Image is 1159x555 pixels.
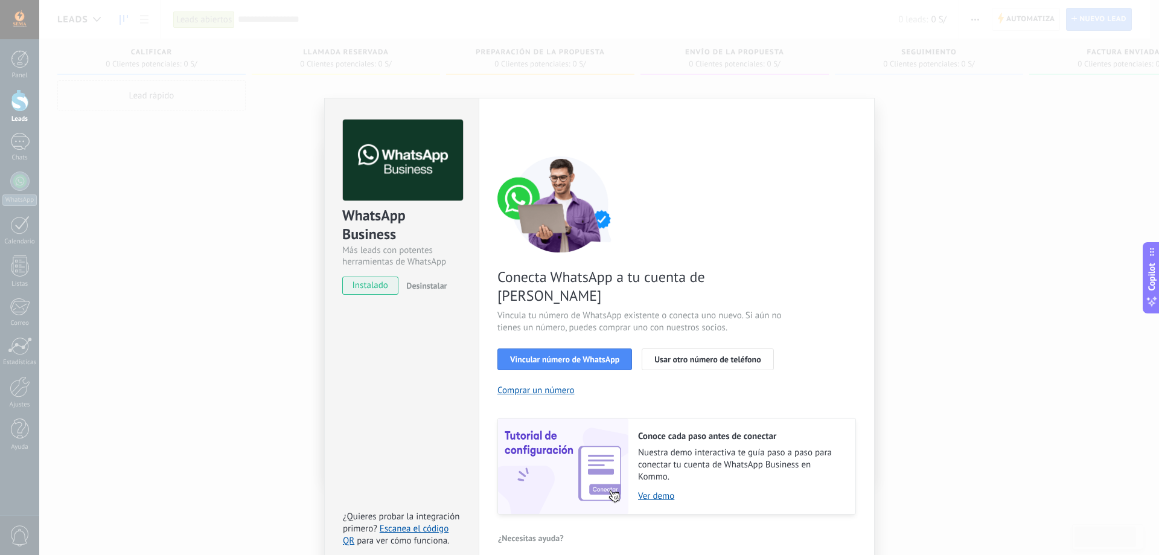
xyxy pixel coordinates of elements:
span: ¿Necesitas ayuda? [498,534,564,542]
span: instalado [343,277,398,295]
button: Usar otro número de teléfono [642,348,773,370]
button: ¿Necesitas ayuda? [497,529,564,547]
span: ¿Quieres probar la integración primero? [343,511,460,534]
span: Copilot [1146,263,1158,290]
span: Conecta WhatsApp a tu cuenta de [PERSON_NAME] [497,268,785,305]
span: Vincular número de WhatsApp [510,355,619,364]
div: Más leads con potentes herramientas de WhatsApp [342,245,461,268]
a: Escanea el código QR [343,523,449,547]
span: para ver cómo funciona. [357,535,449,547]
button: Vincular número de WhatsApp [497,348,632,370]
a: Ver demo [638,490,843,502]
div: WhatsApp Business [342,206,461,245]
span: Usar otro número de teléfono [654,355,761,364]
img: connect number [497,156,624,252]
span: Vincula tu número de WhatsApp existente o conecta uno nuevo. Si aún no tienes un número, puedes c... [497,310,785,334]
span: Nuestra demo interactiva te guía paso a paso para conectar tu cuenta de WhatsApp Business en Kommo. [638,447,843,483]
img: logo_main.png [343,120,463,201]
button: Desinstalar [401,277,447,295]
span: Desinstalar [406,280,447,291]
button: Comprar un número [497,385,575,396]
h2: Conoce cada paso antes de conectar [638,431,843,442]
